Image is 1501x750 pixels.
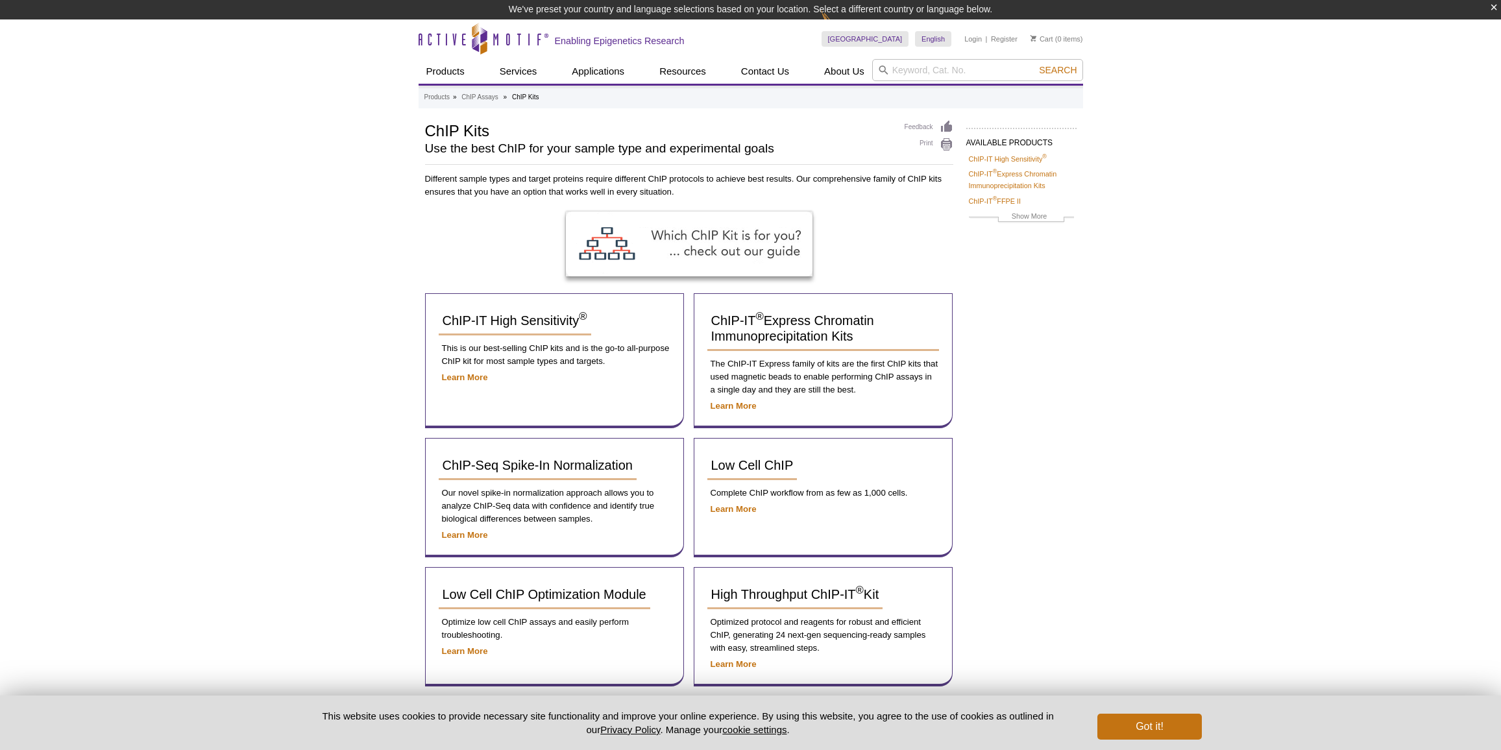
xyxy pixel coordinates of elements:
[969,153,1047,165] a: ChIP-IT High Sensitivity®
[425,143,892,154] h2: Use the best ChIP for your sample type and experimental goals
[442,530,488,540] a: Learn More
[442,372,488,382] a: Learn More
[439,342,670,368] p: This is our best-selling ChIP kits and is the go-to all-purpose ChIP kit for most sample types an...
[652,59,714,84] a: Resources
[1035,64,1080,76] button: Search
[600,724,660,735] a: Privacy Policy
[439,581,650,609] a: Low Cell ChIP Optimization Module
[993,169,997,175] sup: ®
[991,34,1018,43] a: Register
[856,585,864,597] sup: ®
[461,91,498,103] a: ChIP Assays
[733,59,797,84] a: Contact Us
[969,195,1021,207] a: ChIP-IT®FFPE II
[722,724,787,735] button: cookie settings
[711,458,794,472] span: Low Cell ChIP
[905,138,953,152] a: Print
[1031,34,1053,43] a: Cart
[816,59,872,84] a: About Us
[969,210,1074,225] a: Show More
[1042,153,1047,160] sup: ®
[711,313,874,343] span: ChIP-IT Express Chromatin Immunoprecipitation Kits
[579,311,587,323] sup: ®
[707,307,939,351] a: ChIP-IT®Express Chromatin Immunoprecipitation Kits
[711,504,757,514] a: Learn More
[707,452,798,480] a: Low Cell ChIP
[755,311,763,323] sup: ®
[964,34,982,43] a: Login
[707,616,939,655] p: Optimized protocol and reagents for robust and efficient ChIP, generating 24 next-gen sequencing-...
[424,91,450,103] a: Products
[425,120,892,139] h1: ChIP Kits
[711,587,879,601] span: High Throughput ChIP-IT Kit
[300,709,1077,736] p: This website uses cookies to provide necessary site functionality and improve your online experie...
[1031,35,1036,42] img: Your Cart
[969,168,1074,191] a: ChIP-IT®Express Chromatin Immunoprecipitation Kits
[707,581,883,609] a: High Throughput ChIP-IT®Kit
[419,59,472,84] a: Products
[822,31,909,47] a: [GEOGRAPHIC_DATA]
[566,212,812,276] img: ChIP Kit Selection Guide
[425,173,953,199] p: Different sample types and target proteins require different ChIP protocols to achieve best resul...
[915,31,951,47] a: English
[821,10,855,40] img: Change Here
[905,120,953,134] a: Feedback
[442,646,488,656] a: Learn More
[555,35,685,47] h2: Enabling Epigenetics Research
[504,93,507,101] li: »
[966,128,1077,151] h2: AVAILABLE PRODUCTS
[872,59,1083,81] input: Keyword, Cat. No.
[707,357,939,396] p: The ChIP-IT Express family of kits are the first ChIP kits that used magnetic beads to enable per...
[707,487,939,500] p: Complete ChIP workflow from as few as 1,000 cells.
[453,93,457,101] li: »
[1031,31,1083,47] li: (0 items)
[1039,65,1077,75] span: Search
[1097,714,1201,740] button: Got it!
[439,487,670,526] p: Our novel spike-in normalization approach allows you to analyze ChIP-Seq data with confidence and...
[443,458,633,472] span: ChIP-Seq Spike-In Normalization
[986,31,988,47] li: |
[711,659,757,669] a: Learn More
[564,59,632,84] a: Applications
[492,59,545,84] a: Services
[439,616,670,642] p: Optimize low cell ChIP assays and easily perform troubleshooting.
[443,587,646,601] span: Low Cell ChIP Optimization Module
[993,195,997,202] sup: ®
[439,307,591,335] a: ChIP-IT High Sensitivity®
[711,401,757,411] a: Learn More
[439,452,637,480] a: ChIP-Seq Spike-In Normalization
[512,93,539,101] li: ChIP Kits
[443,313,587,328] span: ChIP-IT High Sensitivity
